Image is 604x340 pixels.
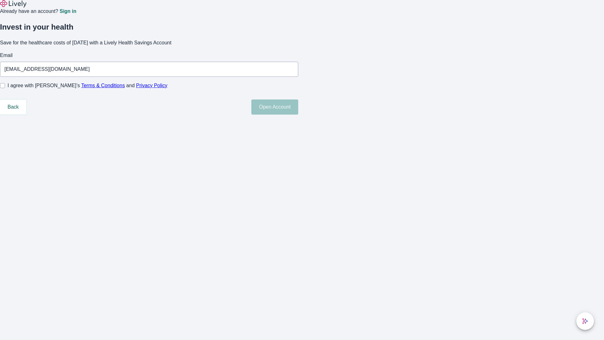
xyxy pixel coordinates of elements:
a: Privacy Policy [136,83,168,88]
span: I agree with [PERSON_NAME]’s and [8,82,167,89]
svg: Lively AI Assistant [582,318,588,324]
button: chat [576,312,594,330]
a: Sign in [59,9,76,14]
a: Terms & Conditions [81,83,125,88]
